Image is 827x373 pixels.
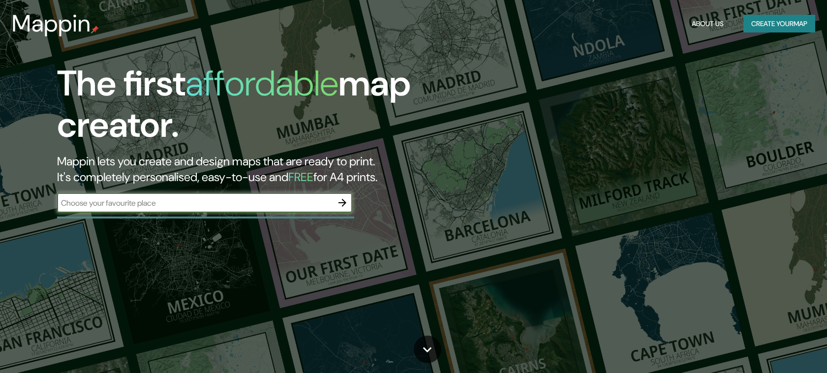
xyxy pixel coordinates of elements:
img: mappin-pin [91,26,99,33]
input: Choose your favourite place [57,197,333,209]
iframe: Help widget launcher [739,335,816,362]
h1: affordable [185,61,338,106]
h3: Mappin [12,10,91,37]
h5: FREE [288,169,313,185]
button: About Us [688,15,728,33]
h2: Mappin lets you create and design maps that are ready to print. It's completely personalised, eas... [57,154,471,185]
button: Create yourmap [743,15,815,33]
h1: The first map creator. [57,63,471,154]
